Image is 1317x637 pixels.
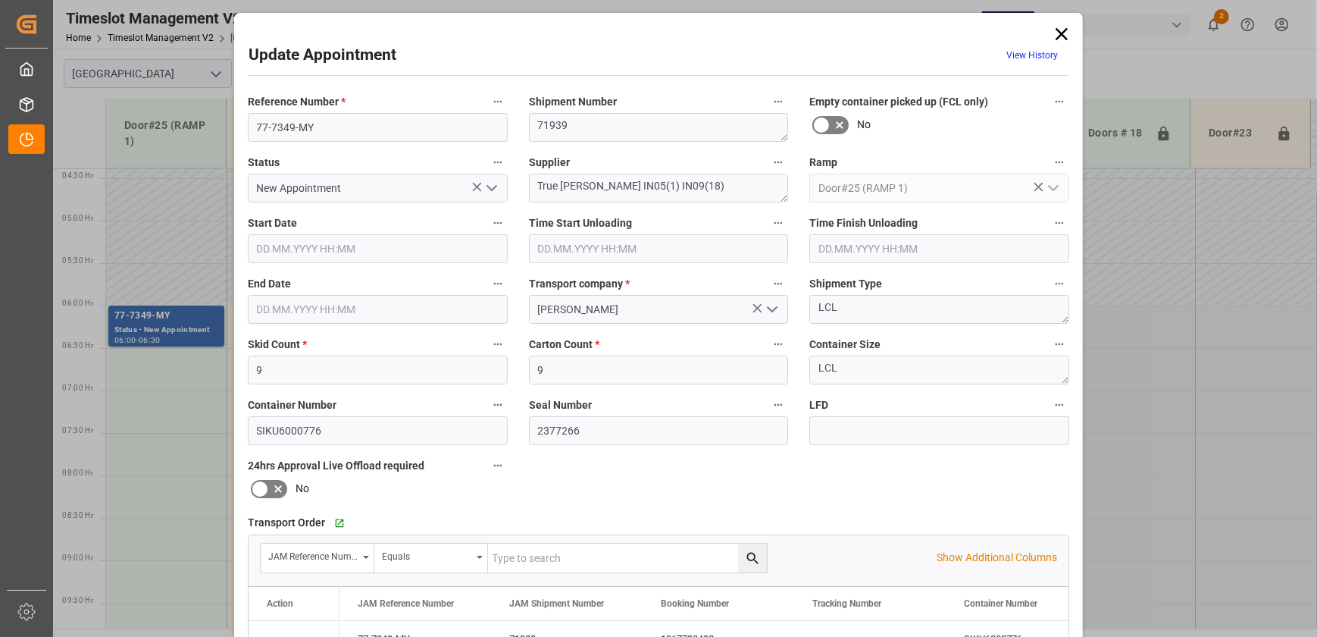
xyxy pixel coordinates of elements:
span: Start Date [248,215,297,231]
button: Start Date [488,213,508,233]
span: LFD [809,397,828,413]
span: Ramp [809,155,837,171]
button: Time Start Unloading [768,213,788,233]
textarea: True [PERSON_NAME] IN05(1) IN09(18) [529,174,789,202]
button: Carton Count * [768,334,788,354]
input: DD.MM.YYYY HH:MM [248,234,508,263]
span: Seal Number [529,397,592,413]
span: Transport company [529,276,630,292]
input: DD.MM.YYYY HH:MM [809,234,1069,263]
input: Type to search [488,544,767,573]
span: 24hrs Approval Live Offload required [248,458,424,474]
span: Container Number [964,598,1037,609]
span: Booking Number [661,598,729,609]
input: Type to search/select [248,174,508,202]
button: Container Number [488,395,508,415]
span: Shipment Type [809,276,882,292]
button: Shipment Type [1050,274,1069,293]
button: LFD [1050,395,1069,415]
a: View History [1006,50,1058,61]
input: DD.MM.YYYY HH:MM [529,234,789,263]
p: Show Additional Columns [937,550,1057,566]
span: Empty container picked up (FCL only) [809,94,988,110]
button: Ramp [1050,152,1069,172]
span: Time Finish Unloading [809,215,918,231]
span: Container Number [248,397,336,413]
span: Tracking Number [812,598,881,609]
span: Transport Order [248,515,325,531]
span: End Date [248,276,291,292]
span: No [857,117,871,133]
span: Shipment Number [529,94,617,110]
span: No [296,481,309,497]
span: Reference Number [248,94,346,110]
span: Supplier [529,155,570,171]
button: open menu [760,298,783,322]
div: JAM Reference Number [268,546,358,563]
button: search button [738,544,767,573]
button: Shipment Number [768,92,788,111]
button: Transport company * [768,274,788,293]
div: Equals [382,546,471,563]
button: End Date [488,274,508,293]
button: Reference Number * [488,92,508,111]
button: Seal Number [768,395,788,415]
span: JAM Shipment Number [509,598,604,609]
h2: Update Appointment [249,43,396,67]
button: Supplier [768,152,788,172]
button: Time Finish Unloading [1050,213,1069,233]
div: Action [267,598,293,609]
span: JAM Reference Number [358,598,454,609]
textarea: LCL [809,295,1069,324]
span: Carton Count [529,337,599,353]
button: open menu [479,177,502,200]
button: open menu [1040,177,1063,200]
button: open menu [374,544,488,573]
textarea: LCL [809,356,1069,384]
span: Status [248,155,280,171]
button: Skid Count * [488,334,508,354]
button: Status [488,152,508,172]
textarea: 71939 [529,113,789,142]
input: DD.MM.YYYY HH:MM [248,295,508,324]
span: Time Start Unloading [529,215,632,231]
button: Container Size [1050,334,1069,354]
button: Empty container picked up (FCL only) [1050,92,1069,111]
button: 24hrs Approval Live Offload required [488,456,508,475]
input: Type to search/select [809,174,1069,202]
span: Skid Count [248,337,307,353]
span: Container Size [809,337,881,353]
button: open menu [261,544,374,573]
